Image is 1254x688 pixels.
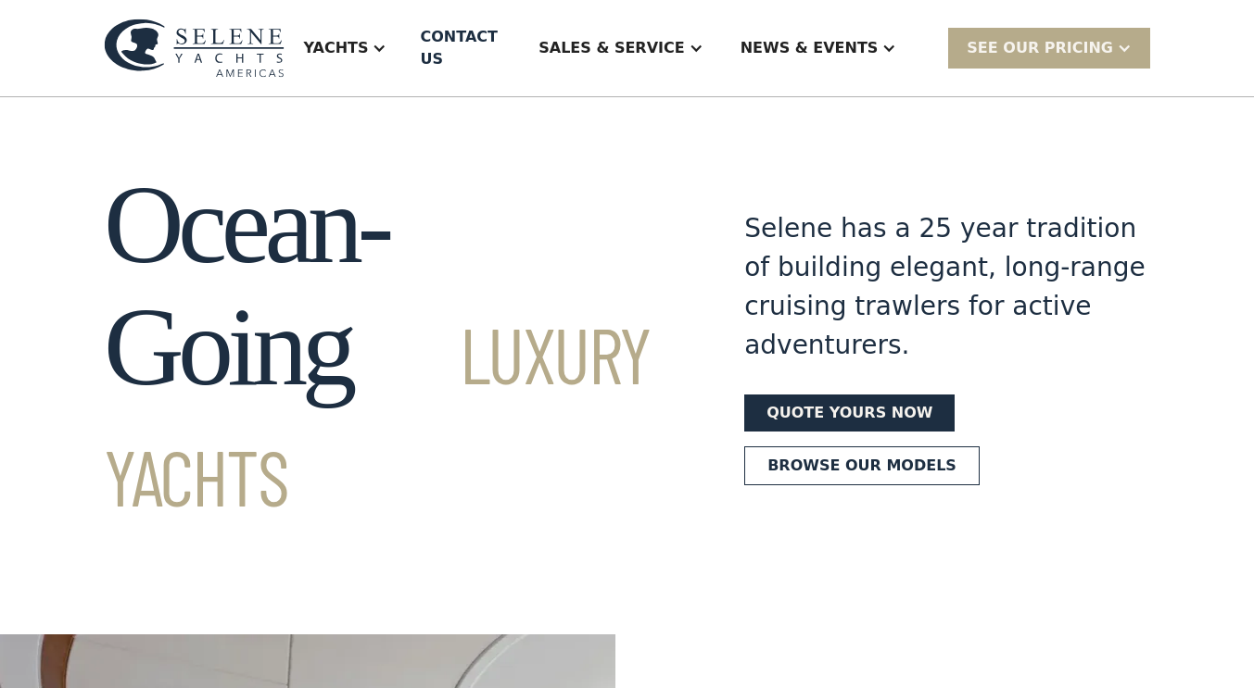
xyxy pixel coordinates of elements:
[538,37,684,59] div: Sales & Service
[741,37,879,59] div: News & EVENTS
[285,11,405,85] div: Yachts
[520,11,721,85] div: Sales & Service
[303,37,368,59] div: Yachts
[104,306,651,522] span: Luxury Yachts
[948,28,1150,68] div: SEE Our Pricing
[104,164,678,531] h1: Ocean-Going
[744,446,980,485] a: Browse our models
[967,37,1113,59] div: SEE Our Pricing
[420,26,505,70] div: Contact US
[104,19,285,78] img: logo
[744,394,955,432] a: Quote yours now
[744,209,1150,365] div: Selene has a 25 year tradition of building elegant, long-range cruising trawlers for active adven...
[722,11,916,85] div: News & EVENTS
